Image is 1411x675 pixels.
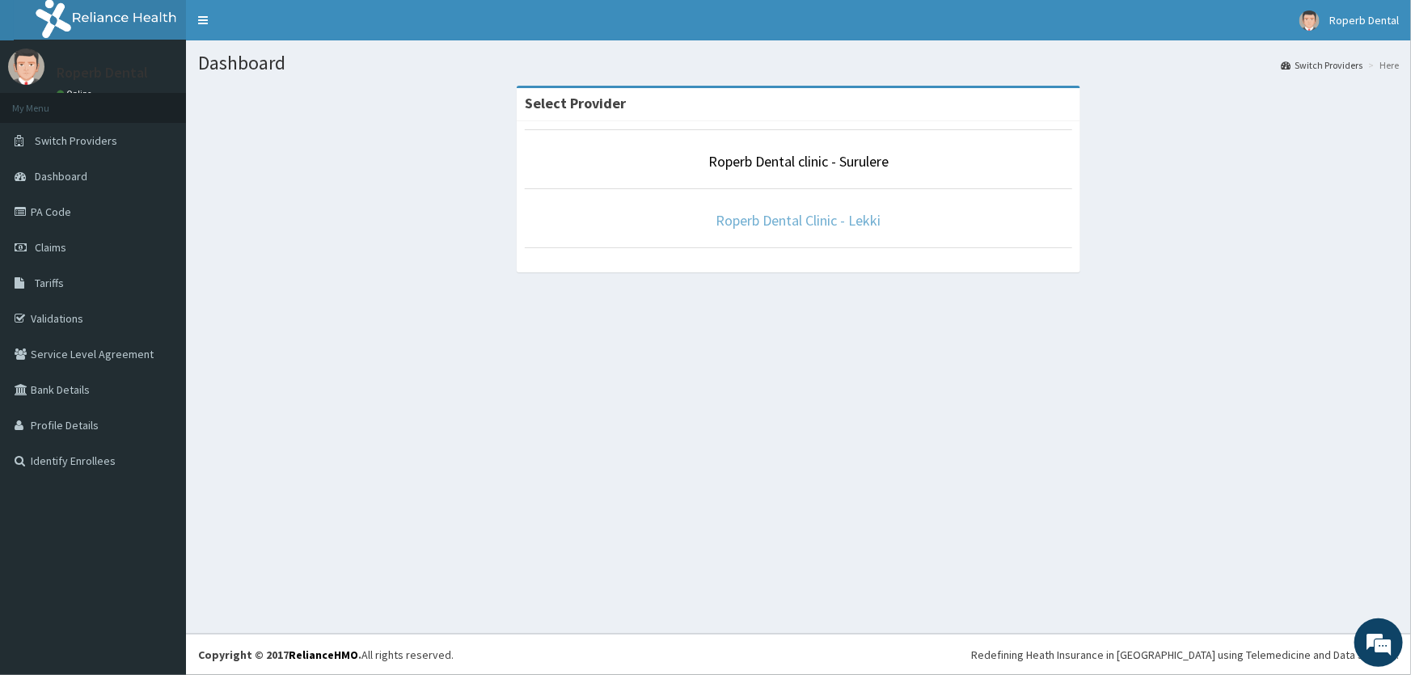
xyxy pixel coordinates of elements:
[1329,13,1399,27] span: Roperb Dental
[57,88,95,99] a: Online
[57,65,148,80] p: Roperb Dental
[1281,58,1362,72] a: Switch Providers
[198,53,1399,74] h1: Dashboard
[35,276,64,290] span: Tariffs
[716,211,881,230] a: Roperb Dental Clinic - Lekki
[525,94,626,112] strong: Select Provider
[1364,58,1399,72] li: Here
[971,647,1399,663] div: Redefining Heath Insurance in [GEOGRAPHIC_DATA] using Telemedicine and Data Science!
[35,133,117,148] span: Switch Providers
[708,152,889,171] a: Roperb Dental clinic - Surulere
[198,648,361,662] strong: Copyright © 2017 .
[35,240,66,255] span: Claims
[35,169,87,184] span: Dashboard
[8,49,44,85] img: User Image
[1299,11,1320,31] img: User Image
[186,634,1411,675] footer: All rights reserved.
[289,648,358,662] a: RelianceHMO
